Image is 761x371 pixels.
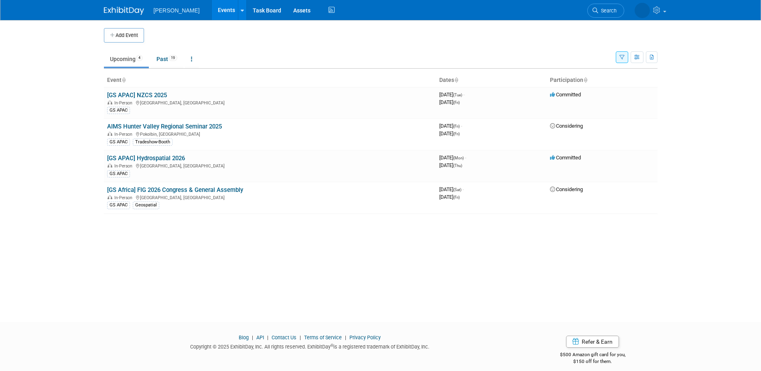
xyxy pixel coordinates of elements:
[114,195,135,200] span: In-Person
[114,163,135,169] span: In-Person
[463,186,464,192] span: -
[265,334,270,340] span: |
[107,123,222,130] a: AIMS Hunter Valley Regional Seminar 2025
[104,7,144,15] img: ExhibitDay
[583,77,587,83] a: Sort by Participation Type
[107,130,433,137] div: Pokolbin, [GEOGRAPHIC_DATA]
[550,123,583,129] span: Considering
[439,155,466,161] span: [DATE]
[598,8,617,14] span: Search
[107,170,130,177] div: GS APAC
[107,99,433,106] div: [GEOGRAPHIC_DATA], [GEOGRAPHIC_DATA]
[108,163,112,167] img: In-Person Event
[439,92,465,98] span: [DATE]
[107,202,130,209] div: GS APAC
[528,346,658,365] div: $500 Amazon gift card for you,
[133,139,172,146] div: Tradeshow-Booth
[150,51,183,67] a: Past19
[550,92,581,98] span: Committed
[453,188,461,192] span: (Sat)
[154,7,200,14] span: [PERSON_NAME]
[550,155,581,161] span: Committed
[343,334,348,340] span: |
[453,156,464,160] span: (Mon)
[107,186,243,194] a: [GS Africa] FIG 2026 Congress & General Assembly
[122,77,126,83] a: Sort by Event Name
[453,195,460,200] span: (Fri)
[453,93,462,97] span: (Tue)
[107,194,433,200] div: [GEOGRAPHIC_DATA], [GEOGRAPHIC_DATA]
[107,162,433,169] div: [GEOGRAPHIC_DATA], [GEOGRAPHIC_DATA]
[104,51,149,67] a: Upcoming4
[114,100,135,106] span: In-Person
[528,358,658,365] div: $150 off for them.
[250,334,255,340] span: |
[104,28,144,43] button: Add Event
[463,92,465,98] span: -
[439,130,460,137] span: [DATE]
[465,155,466,161] span: -
[461,123,462,129] span: -
[239,334,249,340] a: Blog
[107,155,185,162] a: [GS APAC] Hydrospatial 2026
[107,107,130,114] div: GS APAC
[547,73,658,87] th: Participation
[108,100,112,104] img: In-Person Event
[439,123,462,129] span: [DATE]
[453,163,462,168] span: (Thu)
[298,334,303,340] span: |
[331,343,333,348] sup: ®
[108,195,112,199] img: In-Person Event
[550,186,583,192] span: Considering
[439,186,464,192] span: [DATE]
[104,341,516,351] div: Copyright © 2025 ExhibitDay, Inc. All rights reserved. ExhibitDay is a registered trademark of Ex...
[453,124,460,128] span: (Fri)
[587,4,624,18] a: Search
[104,73,436,87] th: Event
[114,132,135,137] span: In-Person
[439,194,460,200] span: [DATE]
[304,334,342,340] a: Terms of Service
[108,132,112,136] img: In-Person Event
[107,139,130,146] div: GS APAC
[349,334,381,340] a: Privacy Policy
[133,202,159,209] div: Geospatial
[436,73,547,87] th: Dates
[454,77,458,83] a: Sort by Start Date
[136,55,143,61] span: 4
[566,336,619,348] a: Refer & Earn
[272,334,296,340] a: Contact Us
[635,3,650,18] img: Alexandra Hall
[439,162,462,168] span: [DATE]
[256,334,264,340] a: API
[107,92,167,99] a: [GS APAC] NZCS 2025
[453,132,460,136] span: (Fri)
[453,100,460,105] span: (Fri)
[439,99,460,105] span: [DATE]
[168,55,177,61] span: 19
